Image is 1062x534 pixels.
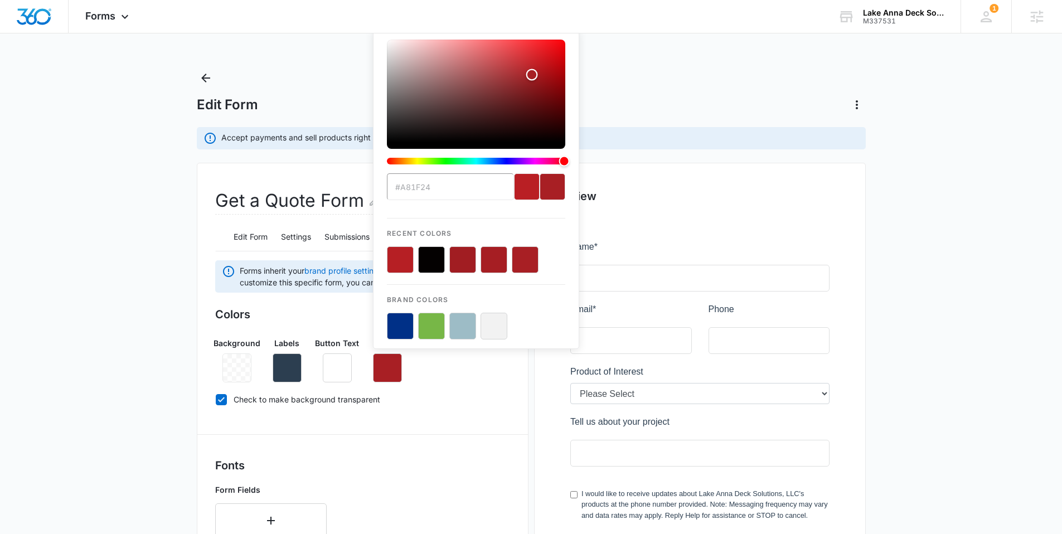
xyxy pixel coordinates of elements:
[197,69,215,87] button: Back
[240,265,503,288] span: Forms inherit your by default. If you need to customize this specific form, you can make individu...
[215,484,327,496] p: Form Fields
[990,4,998,13] div: notifications count
[368,187,381,214] button: Edit Form Name
[215,457,510,474] h3: Fonts
[11,248,259,280] label: I would like to receive updates about Lake Anna Deck Solutions, LLC's products at the phone numbe...
[387,40,565,339] div: color-picker-container
[214,337,260,349] p: Background
[387,40,565,173] div: color-picker
[552,188,847,205] h2: Preview
[387,40,565,142] div: Color
[387,158,565,164] div: Hue
[7,302,77,311] span: Schedule [DATE]!
[281,224,311,251] button: Settings
[387,285,565,305] p: Brand Colors
[848,96,866,114] button: Actions
[273,353,302,382] button: Remove
[373,353,402,382] button: Remove
[215,394,510,405] label: Check to make background transparent
[274,337,299,349] p: Labels
[221,132,482,143] p: Accept payments and sell products right on this form.
[197,96,258,113] h1: Edit Form
[323,353,352,382] button: Remove
[85,10,115,22] span: Forms
[234,224,268,251] button: Edit Form
[990,4,998,13] span: 1
[138,64,164,74] span: Phone
[304,266,382,275] a: brand profile settings
[540,173,565,200] div: current color selection
[215,187,381,215] h2: Get a Quote Form
[315,337,359,349] p: Button Text
[387,219,565,239] p: Recent Colors
[863,8,944,17] div: account name
[387,173,514,200] input: color-picker-input
[215,306,510,323] h3: Colors
[514,173,540,200] div: previous color
[863,17,944,25] div: account id
[324,224,370,251] button: Submissions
